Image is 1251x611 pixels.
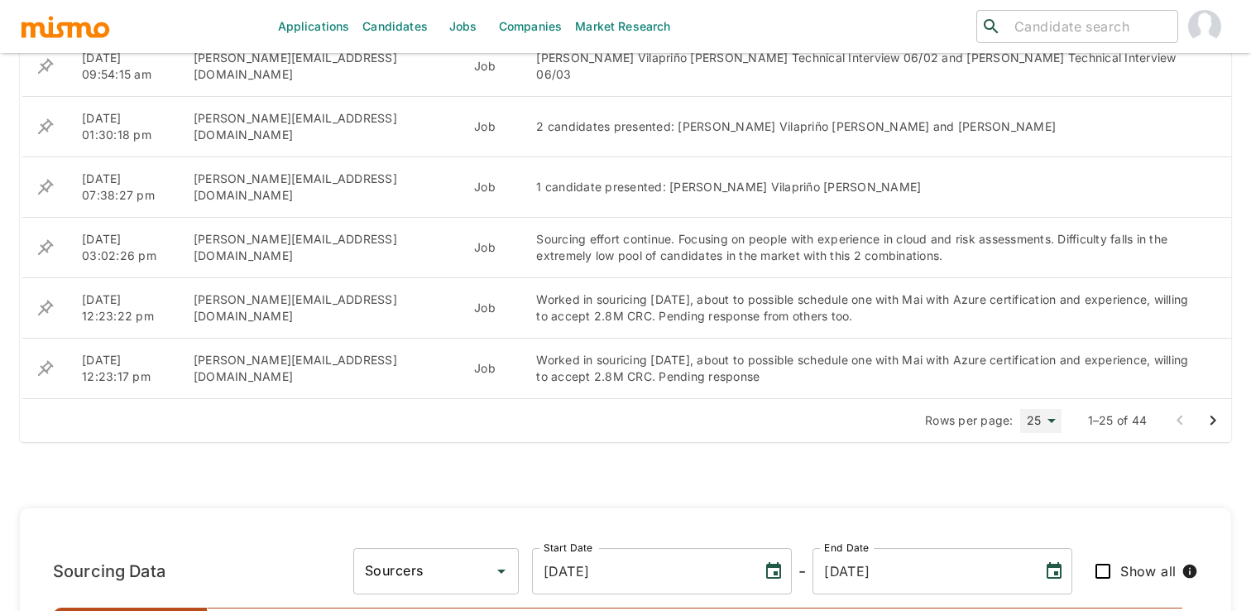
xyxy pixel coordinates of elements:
[180,97,461,157] td: [PERSON_NAME][EMAIL_ADDRESS][DOMAIN_NAME]
[461,218,523,278] td: Job
[1020,409,1062,433] div: 25
[180,157,461,218] td: [PERSON_NAME][EMAIL_ADDRESS][DOMAIN_NAME]
[180,278,461,339] td: [PERSON_NAME][EMAIL_ADDRESS][DOMAIN_NAME]
[69,157,180,218] td: [DATE] 07:38:27 pm
[69,278,180,339] td: [DATE] 12:23:22 pm
[544,541,593,555] label: Start Date
[536,50,1191,83] div: [PERSON_NAME] Vilapriño [PERSON_NAME] Technical Interview 06/02 and [PERSON_NAME] Technical Inter...
[1188,10,1221,43] img: Gabriel Hernandez
[536,179,1191,195] div: 1 candidate presented: [PERSON_NAME] Vilapriño [PERSON_NAME]
[20,14,111,39] img: logo
[925,412,1014,429] p: Rows per page:
[798,558,806,585] h6: -
[461,339,523,399] td: Job
[757,555,790,588] button: Choose date, selected date is Aug 29, 2025
[490,560,513,583] button: Open
[812,548,1031,594] input: MM/DD/YYYY
[69,36,180,97] td: [DATE] 09:54:15 am
[1008,15,1171,38] input: Candidate search
[536,352,1191,385] div: Worked in souricing [DATE], about to possible schedule one with Mai with Azure certification and ...
[1181,563,1198,580] svg: When checked, all metrics, including those with zero values, will be displayed.
[180,339,461,399] td: [PERSON_NAME][EMAIL_ADDRESS][DOMAIN_NAME]
[53,558,165,585] h6: Sourcing Data
[1120,560,1177,583] span: Show all
[1196,404,1229,437] button: Go to next page
[461,278,523,339] td: Job
[532,548,750,594] input: MM/DD/YYYY
[461,157,523,218] td: Job
[180,36,461,97] td: [PERSON_NAME][EMAIL_ADDRESS][DOMAIN_NAME]
[461,36,523,97] td: Job
[536,231,1191,264] div: Sourcing effort continue. Focusing on people with experience in cloud and risk assessments. Diffi...
[536,291,1191,325] div: Worked in souricing [DATE], about to possible schedule one with Mai with Azure certification and ...
[69,339,180,399] td: [DATE] 12:23:17 pm
[1088,412,1148,429] p: 1–25 of 44
[461,97,523,157] td: Job
[1038,555,1071,588] button: Choose date, selected date is Sep 4, 2025
[180,218,461,278] td: [PERSON_NAME][EMAIL_ADDRESS][DOMAIN_NAME]
[536,118,1191,135] div: 2 candidates presented: [PERSON_NAME] Vilapriño [PERSON_NAME] and [PERSON_NAME]
[69,97,180,157] td: [DATE] 01:30:18 pm
[824,541,869,555] label: End Date
[69,218,180,278] td: [DATE] 03:02:26 pm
